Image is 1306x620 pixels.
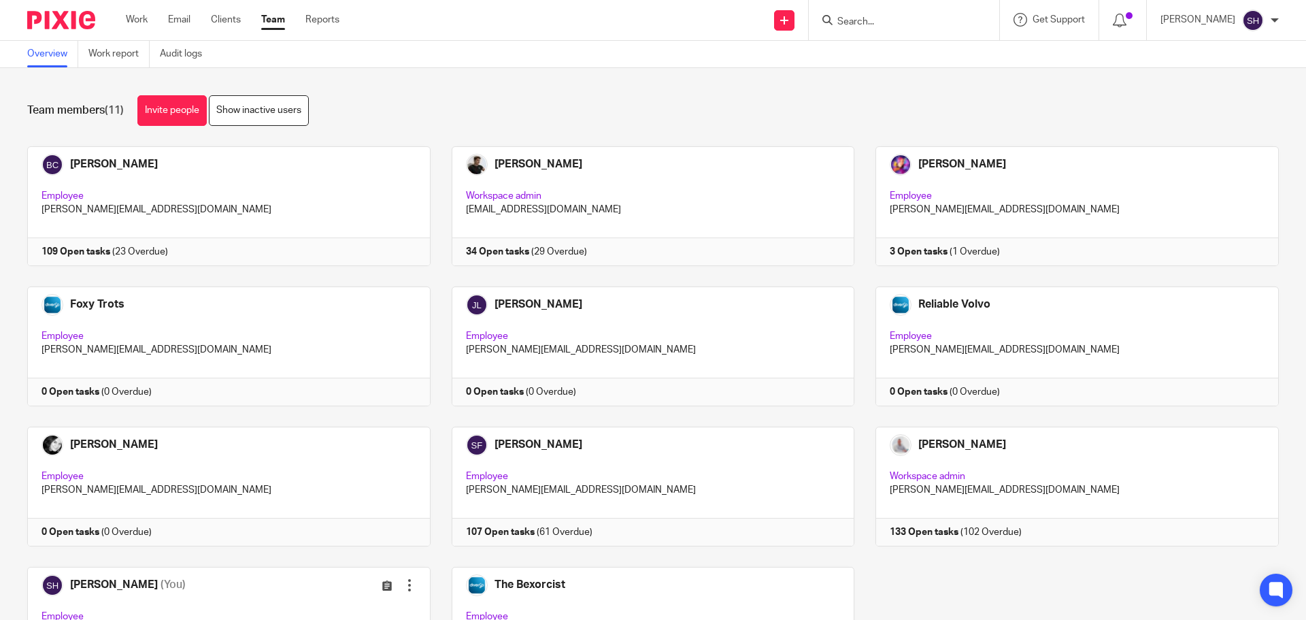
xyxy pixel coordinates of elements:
[160,41,212,67] a: Audit logs
[27,11,95,29] img: Pixie
[27,103,124,118] h1: Team members
[105,105,124,116] span: (11)
[261,13,285,27] a: Team
[137,95,207,126] a: Invite people
[88,41,150,67] a: Work report
[1160,13,1235,27] p: [PERSON_NAME]
[27,41,78,67] a: Overview
[836,16,958,29] input: Search
[305,13,339,27] a: Reports
[209,95,309,126] a: Show inactive users
[168,13,190,27] a: Email
[1033,15,1085,25] span: Get Support
[211,13,241,27] a: Clients
[1242,10,1264,31] img: svg%3E
[126,13,148,27] a: Work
